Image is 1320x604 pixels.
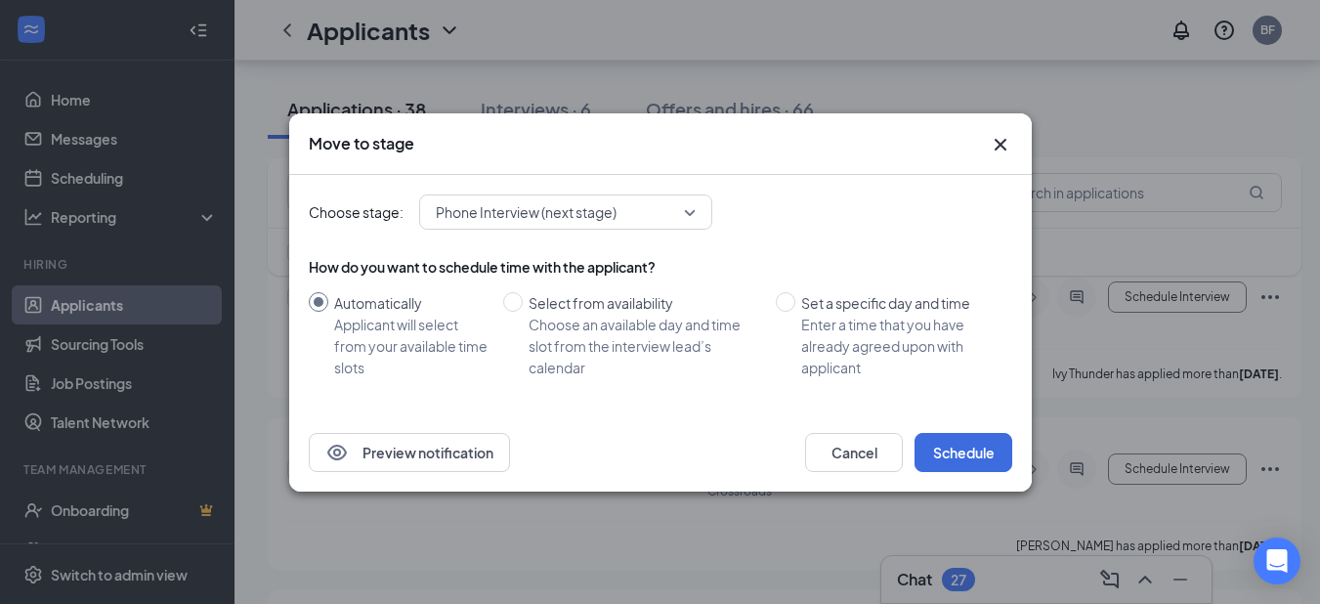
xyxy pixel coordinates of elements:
[805,433,903,472] button: Cancel
[309,257,1012,277] div: How do you want to schedule time with the applicant?
[529,314,760,378] div: Choose an available day and time slot from the interview lead’s calendar
[309,433,510,472] button: EyePreview notification
[801,314,997,378] div: Enter a time that you have already agreed upon with applicant
[309,201,404,223] span: Choose stage:
[334,292,488,314] div: Automatically
[325,441,349,464] svg: Eye
[436,197,617,227] span: Phone Interview (next stage)
[529,292,760,314] div: Select from availability
[989,133,1012,156] svg: Cross
[915,433,1012,472] button: Schedule
[309,133,414,154] h3: Move to stage
[801,292,997,314] div: Set a specific day and time
[334,314,488,378] div: Applicant will select from your available time slots
[1254,538,1300,584] div: Open Intercom Messenger
[989,133,1012,156] button: Close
